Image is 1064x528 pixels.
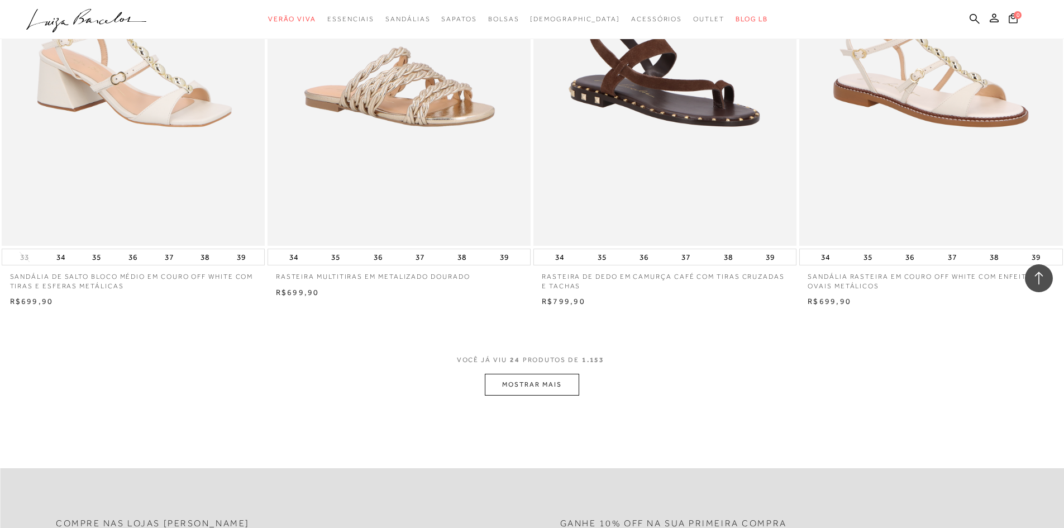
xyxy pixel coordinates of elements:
[808,297,851,306] span: R$699,90
[902,249,918,265] button: 36
[2,265,265,291] a: SANDÁLIA DE SALTO BLOCO MÉDIO EM COURO OFF WHITE COM TIRAS E ESFERAS METÁLICAS
[552,249,567,265] button: 34
[328,249,343,265] button: 35
[860,249,876,265] button: 35
[286,249,302,265] button: 34
[1014,11,1022,19] span: 0
[17,252,32,263] button: 33
[818,249,833,265] button: 34
[944,249,960,265] button: 37
[497,249,512,265] button: 39
[327,15,374,23] span: Essenciais
[457,356,608,364] span: VOCÊ JÁ VIU PRODUTOS DE
[385,9,430,30] a: noSubCategoriesText
[986,249,1002,265] button: 38
[799,265,1062,291] a: SANDÁLIA RASTEIRA EM COURO OFF WHITE COM ENFEITES OVAIS METÁLICOS
[485,374,579,396] button: MOSTRAR MAIS
[268,9,316,30] a: noSubCategoriesText
[594,249,610,265] button: 35
[530,15,620,23] span: [DEMOGRAPHIC_DATA]
[412,249,428,265] button: 37
[678,249,694,265] button: 37
[488,15,519,23] span: Bolsas
[636,249,652,265] button: 36
[533,265,796,291] a: RASTEIRA DE DEDO EM CAMURÇA CAFÉ COM TIRAS CRUZADAS E TACHAS
[370,249,386,265] button: 36
[736,15,768,23] span: BLOG LB
[385,15,430,23] span: Sandálias
[1005,12,1021,27] button: 0
[693,15,724,23] span: Outlet
[762,249,778,265] button: 39
[454,249,470,265] button: 38
[53,249,69,265] button: 34
[89,249,104,265] button: 35
[530,9,620,30] a: noSubCategoriesText
[441,15,476,23] span: Sapatos
[631,9,682,30] a: noSubCategoriesText
[1028,249,1044,265] button: 39
[276,288,319,297] span: R$699,90
[510,356,520,364] span: 24
[268,15,316,23] span: Verão Viva
[268,265,531,282] a: RASTEIRA MULTITIRAS EM METALIZADO DOURADO
[327,9,374,30] a: noSubCategoriesText
[441,9,476,30] a: noSubCategoriesText
[161,249,177,265] button: 37
[542,297,585,306] span: R$799,90
[736,9,768,30] a: BLOG LB
[582,356,605,364] span: 1.153
[721,249,736,265] button: 38
[125,249,141,265] button: 36
[631,15,682,23] span: Acessórios
[233,249,249,265] button: 39
[197,249,213,265] button: 38
[488,9,519,30] a: noSubCategoriesText
[10,297,54,306] span: R$699,90
[693,9,724,30] a: noSubCategoriesText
